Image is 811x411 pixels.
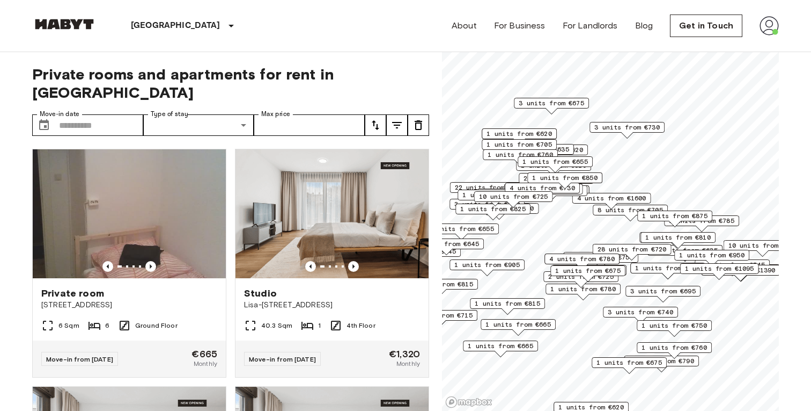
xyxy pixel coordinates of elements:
[637,211,712,227] div: Map marker
[483,149,558,166] div: Map marker
[244,287,277,300] span: Studio
[409,239,484,255] div: Map marker
[460,203,539,220] div: Map marker
[463,341,538,357] div: Map marker
[596,358,662,367] span: 1 units from €675
[504,145,569,154] span: 1 units from €635
[550,284,616,294] span: 1 units from €780
[454,199,520,209] span: 3 units from €790
[386,114,408,136] button: tune
[449,259,525,276] div: Map marker
[645,233,711,242] span: 1 units from €810
[318,321,321,330] span: 1
[728,241,798,250] span: 10 units from €645
[396,359,420,369] span: Monthly
[131,19,220,32] p: [GEOGRAPHIC_DATA]
[494,19,545,32] a: For Business
[346,321,375,330] span: 4th Floor
[630,263,705,279] div: Map marker
[544,254,620,270] div: Map marker
[151,110,188,119] label: Type of stay
[41,287,104,300] span: Private room
[46,355,113,363] span: Move-in from [DATE]
[642,321,707,330] span: 1 units from €750
[635,263,701,273] span: 1 units from €685
[32,149,226,378] a: Marketing picture of unit DE-01-029-01MPrevious imagePrevious imagePrivate room[STREET_ADDRESS]6 ...
[642,211,707,221] span: 1 units from €875
[261,321,292,330] span: 40.3 Sqm
[194,359,217,369] span: Monthly
[532,173,598,183] span: 1 units from €850
[524,174,589,183] span: 2 units from €730
[577,193,646,203] span: 4 units from €1600
[462,190,528,200] span: 1 units from €895
[637,320,712,337] div: Map marker
[624,356,699,372] div: Map marker
[58,321,79,330] span: 6 Sqm
[685,264,754,273] span: 1 units from €1095
[598,205,663,215] span: 8 units from €705
[545,284,621,300] div: Map marker
[724,240,802,257] div: Map marker
[505,183,580,199] div: Map marker
[637,342,712,359] div: Map marker
[452,19,477,32] a: About
[639,232,714,249] div: Map marker
[235,149,429,378] a: Marketing picture of unit DE-01-491-404-001Previous imagePrevious imageStudioLisa-[STREET_ADDRESS...
[365,114,386,136] button: tune
[594,122,660,132] span: 3 units from €730
[760,16,779,35] img: avatar
[305,261,316,272] button: Previous image
[598,244,667,254] span: 28 units from €720
[706,265,776,275] span: 1 units from €1390
[519,173,594,190] div: Map marker
[455,204,530,220] div: Map marker
[630,286,696,296] span: 3 units from €695
[449,199,525,215] div: Map marker
[486,140,552,149] span: 1 units from €705
[481,319,556,336] div: Map marker
[482,189,547,199] span: 7 units from €665
[555,266,621,276] span: 1 units from €675
[593,244,672,261] div: Map marker
[424,223,499,240] div: Map marker
[41,300,217,311] span: [STREET_ADDRESS]
[640,232,716,249] div: Map marker
[510,183,575,193] span: 4 units from €730
[485,320,551,329] span: 1 units from €665
[458,190,533,206] div: Map marker
[519,98,584,108] span: 3 units from €675
[468,341,533,351] span: 1 units from €665
[475,299,540,308] span: 1 units from €815
[592,357,667,374] div: Map marker
[514,98,589,114] div: Map marker
[408,279,473,289] span: 1 units from €815
[504,184,583,200] div: Map marker
[679,250,744,260] span: 1 units from €950
[543,271,618,288] div: Map marker
[249,355,316,363] span: Move-in from [DATE]
[589,122,665,139] div: Map marker
[477,189,552,205] div: Map marker
[563,19,618,32] a: For Landlords
[429,224,494,234] span: 2 units from €655
[549,254,615,264] span: 4 units from €780
[603,307,678,323] div: Map marker
[460,204,526,214] span: 1 units from €825
[479,192,548,201] span: 10 units from €725
[191,349,217,359] span: €665
[414,239,479,249] span: 1 units from €645
[572,193,651,210] div: Map marker
[32,65,429,102] span: Private rooms and apartments for rent in [GEOGRAPHIC_DATA]
[680,263,759,280] div: Map marker
[348,261,359,272] button: Previous image
[527,172,602,189] div: Map marker
[450,182,529,199] div: Map marker
[408,114,429,136] button: tune
[445,396,492,408] a: Mapbox logo
[608,307,673,317] span: 3 units from €740
[548,272,614,282] span: 2 units from €725
[518,156,593,173] div: Map marker
[105,321,109,330] span: 6
[550,265,625,282] div: Map marker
